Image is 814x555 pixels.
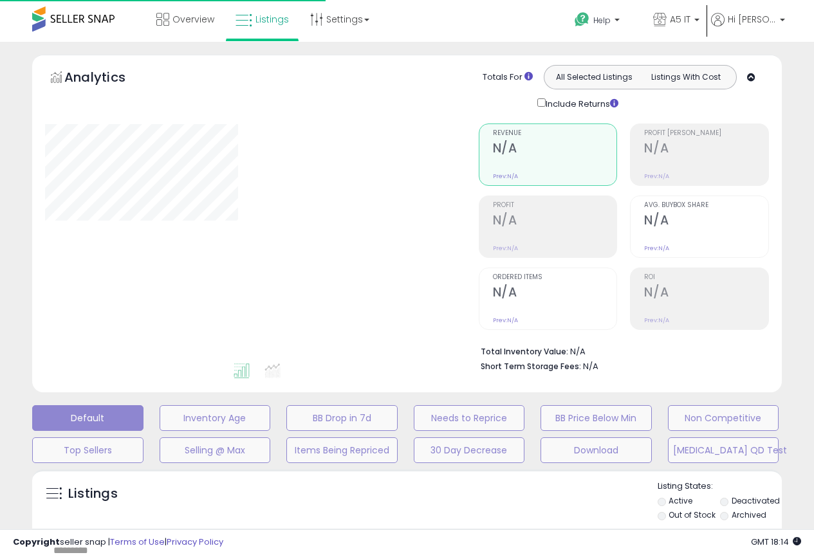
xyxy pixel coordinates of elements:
span: Help [593,15,611,26]
span: A5 IT [670,13,690,26]
a: Hi [PERSON_NAME] [711,13,785,42]
b: Total Inventory Value: [481,346,568,357]
span: Revenue [493,130,617,137]
button: Top Sellers [32,437,143,463]
small: Prev: N/A [493,316,518,324]
span: N/A [583,360,598,372]
h2: N/A [493,213,617,230]
h2: N/A [493,285,617,302]
h2: N/A [644,285,768,302]
i: Get Help [574,12,590,28]
span: Profit [PERSON_NAME] [644,130,768,137]
button: Default [32,405,143,431]
h2: N/A [644,213,768,230]
small: Prev: N/A [644,316,669,324]
button: Needs to Reprice [414,405,525,431]
b: Short Term Storage Fees: [481,361,581,372]
a: Help [564,2,642,42]
span: Listings [255,13,289,26]
button: [MEDICAL_DATA] QD Test [668,437,779,463]
small: Prev: N/A [493,172,518,180]
button: Listings With Cost [640,69,732,86]
small: Prev: N/A [493,244,518,252]
h5: Analytics [64,68,151,89]
span: Avg. Buybox Share [644,202,768,209]
button: All Selected Listings [548,69,640,86]
strong: Copyright [13,536,60,548]
button: Inventory Age [160,405,271,431]
h2: N/A [493,141,617,158]
small: Prev: N/A [644,172,669,180]
button: Items Being Repriced [286,437,398,463]
div: Include Returns [528,96,634,111]
button: BB Price Below Min [541,405,652,431]
div: seller snap | | [13,536,223,549]
li: N/A [481,343,759,358]
span: Hi [PERSON_NAME] [728,13,776,26]
span: Overview [172,13,214,26]
span: Profit [493,202,617,209]
span: ROI [644,274,768,281]
span: Ordered Items [493,274,617,281]
h2: N/A [644,141,768,158]
small: Prev: N/A [644,244,669,252]
button: Download [541,437,652,463]
button: 30 Day Decrease [414,437,525,463]
div: Totals For [483,71,533,84]
button: BB Drop in 7d [286,405,398,431]
button: Non Competitive [668,405,779,431]
button: Selling @ Max [160,437,271,463]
